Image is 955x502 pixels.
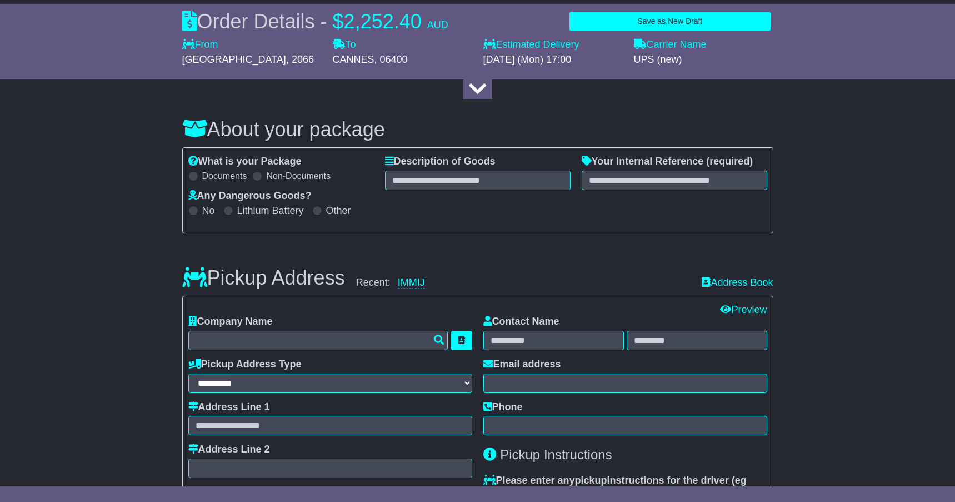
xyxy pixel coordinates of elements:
[427,19,448,31] span: AUD
[634,54,773,66] div: UPS (new)
[333,39,356,51] label: To
[483,475,767,499] label: Please enter any instructions for the driver ( )
[483,401,523,414] label: Phone
[333,10,344,33] span: $
[385,156,496,168] label: Description of Goods
[500,447,612,462] span: Pickup Instructions
[202,171,247,181] label: Documents
[356,277,691,289] div: Recent:
[182,54,286,65] span: [GEOGRAPHIC_DATA]
[188,401,270,414] label: Address Line 1
[569,12,770,31] button: Save as New Draft
[182,267,345,289] h3: Pickup Address
[634,39,707,51] label: Carrier Name
[344,10,422,33] span: 2,252.40
[188,444,270,456] label: Address Line 2
[182,9,448,33] div: Order Details -
[582,156,753,168] label: Your Internal Reference (required)
[326,205,351,217] label: Other
[237,205,304,217] label: Lithium Battery
[182,118,773,141] h3: About your package
[720,304,767,315] a: Preview
[575,475,607,486] span: pickup
[702,277,773,289] a: Address Book
[483,359,561,371] label: Email address
[483,316,559,328] label: Contact Name
[483,39,623,51] label: Estimated Delivery
[182,39,218,51] label: From
[188,156,302,168] label: What is your Package
[266,171,331,181] label: Non-Documents
[188,359,302,371] label: Pickup Address Type
[188,190,312,202] label: Any Dangerous Goods?
[333,54,374,65] span: CANNES
[398,277,425,289] a: IMMIJ
[483,54,623,66] div: [DATE] (Mon) 17:00
[374,54,408,65] span: , 06400
[188,316,273,328] label: Company Name
[286,54,314,65] span: , 2066
[202,205,215,217] label: No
